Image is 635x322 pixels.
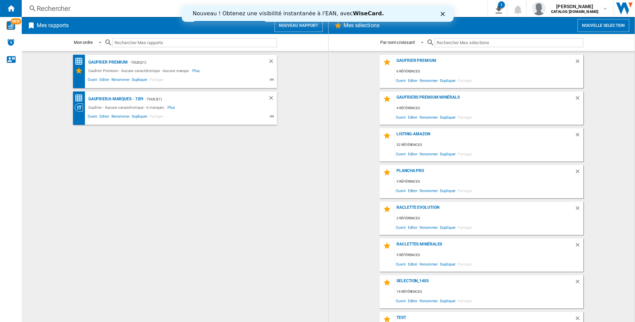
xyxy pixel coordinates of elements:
[395,296,407,305] span: Ouvrir
[395,95,575,104] div: Gaufriers Premium Minérals
[419,186,439,195] span: Renommer
[128,58,254,67] div: - TOUS (21)
[532,2,546,15] img: profile.jpg
[575,58,583,67] div: Supprimer
[435,38,584,47] input: Rechercher Mes sélections
[99,113,110,121] span: Editer
[439,259,457,269] span: Dupliquer
[259,6,266,10] div: Fermer
[37,4,470,13] div: Rechercher
[457,296,473,305] span: Partager
[148,77,165,85] span: Partager
[395,58,575,67] div: Gaufrier Premium
[87,113,99,121] span: Ouvrir
[395,251,583,259] div: 5 références
[457,76,473,85] span: Partager
[407,186,419,195] span: Editer
[11,16,85,24] a: Essayez dès maintenant !
[419,76,439,85] span: Renommer
[575,95,583,104] div: Supprimer
[457,186,473,195] span: Partager
[74,40,93,45] div: Mon ordre
[575,132,583,141] div: Supprimer
[395,168,575,177] div: Plancha Pro
[75,67,87,75] div: Mes Sélections
[457,149,473,158] span: Partager
[87,58,128,67] div: Gaufrier Premium
[75,57,87,66] div: Matrice des prix
[87,77,99,85] span: Ouvrir
[395,259,407,269] span: Ouvrir
[395,149,407,158] span: Ouvrir
[419,259,439,269] span: Renommer
[143,95,254,103] div: - TOUS (21)
[395,104,583,113] div: 4 références
[407,296,419,305] span: Editer
[498,1,505,8] div: 1
[419,113,439,122] span: Renommer
[419,149,439,158] span: Renommer
[395,132,575,141] div: Listing-Amazon
[75,94,87,102] div: Matrice des prix
[395,177,583,186] div: 5 références
[395,288,583,296] div: 19 références
[439,113,457,122] span: Dupliquer
[457,223,473,232] span: Partager
[575,242,583,251] div: Supprimer
[342,19,381,32] h2: Mes sélections
[575,278,583,288] div: Supprimer
[395,141,583,149] div: 52 références
[395,76,407,85] span: Ouvrir
[87,95,144,103] div: Gaufrier/6 marques - 7/09
[87,67,192,75] div: Gaufrier Premium - Aucune caractéristique - Aucune marque
[182,5,454,22] iframe: Intercom live chat bannière
[407,149,419,158] span: Editer
[419,296,439,305] span: Renommer
[6,21,15,30] img: wise-card.svg
[419,223,439,232] span: Renommer
[395,113,407,122] span: Ouvrir
[551,3,598,10] span: [PERSON_NAME]
[439,186,457,195] span: Dupliquer
[551,10,598,14] b: CATALOG [DOMAIN_NAME]
[575,168,583,177] div: Supprimer
[99,77,110,85] span: Editer
[395,242,575,251] div: Raclettes Minérales
[407,113,419,122] span: Editer
[131,77,148,85] span: Dupliquer
[110,113,131,121] span: Renommer
[395,278,575,288] div: selection_1405
[11,18,21,24] span: NEW
[192,67,201,75] span: Plus
[407,223,419,232] span: Editer
[148,113,165,121] span: Partager
[395,223,407,232] span: Ouvrir
[87,103,168,112] div: Gaufrier - Aucune caractéristique - 6 marques
[275,19,323,32] button: Nouveau rapport
[380,40,414,45] div: Par nom croissant
[395,205,575,214] div: Raclette Evolution
[575,205,583,214] div: Supprimer
[457,113,473,122] span: Partager
[112,38,277,47] input: Rechercher Mes rapports
[268,95,277,103] div: Supprimer
[75,103,87,112] div: Vision Catégorie
[395,186,407,195] span: Ouvrir
[110,77,131,85] span: Renommer
[35,19,70,32] h2: Mes rapports
[439,149,457,158] span: Dupliquer
[131,113,148,121] span: Dupliquer
[457,259,473,269] span: Partager
[268,58,277,67] div: Supprimer
[578,19,629,32] button: Nouvelle selection
[407,76,419,85] span: Editer
[439,296,457,305] span: Dupliquer
[439,76,457,85] span: Dupliquer
[167,103,176,112] span: Plus
[407,259,419,269] span: Editer
[7,38,15,46] img: alerts-logo.svg
[395,214,583,223] div: 2 références
[395,67,583,76] div: 6 références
